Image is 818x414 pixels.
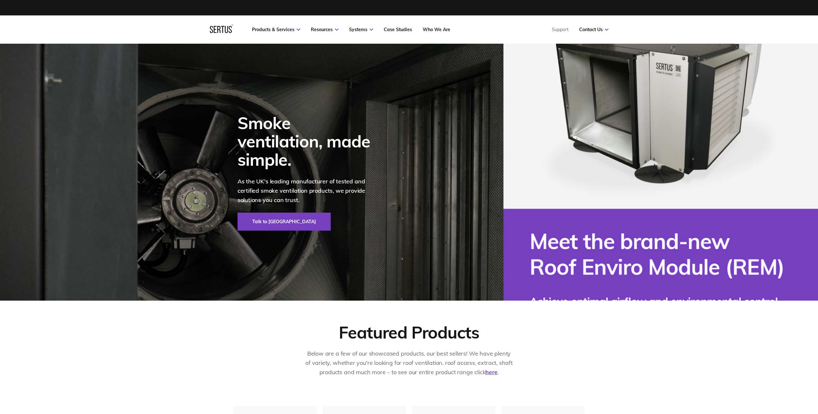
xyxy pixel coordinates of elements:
[423,27,450,32] a: Who We Are
[552,27,569,32] a: Support
[485,368,497,376] a: here
[579,27,608,32] a: Contact Us
[305,349,514,377] p: Below are a few of our showcased products, our best sellers! We have plenty of variety, whether y...
[238,177,379,205] p: As the UK's leading manufacturer of tested and certified smoke ventilation products, we provide s...
[252,27,300,32] a: Products & Services
[349,27,373,32] a: Systems
[311,27,338,32] a: Resources
[238,213,331,231] a: Talk to [GEOGRAPHIC_DATA]
[384,27,412,32] a: Case Studies
[339,322,479,343] div: Featured Products
[238,114,379,169] div: Smoke ventilation, made simple.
